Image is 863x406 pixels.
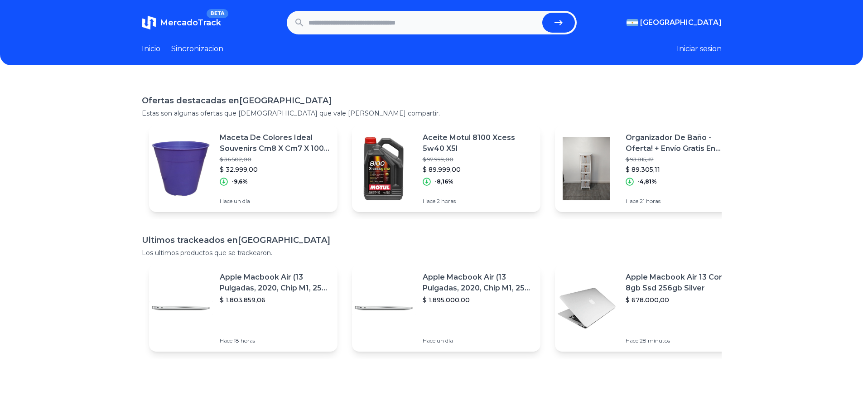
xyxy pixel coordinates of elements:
p: -4,81% [637,178,657,185]
p: Apple Macbook Air (13 Pulgadas, 2020, Chip M1, 256 Gb De Ssd, 8 Gb De Ram) - Plata [220,272,330,294]
p: Organizador De Baño - Oferta! + Envío Gratis En Caba !! [626,132,736,154]
p: Hace un día [423,337,533,344]
p: Hace 2 horas [423,198,533,205]
a: Featured imageApple Macbook Air (13 Pulgadas, 2020, Chip M1, 256 Gb De Ssd, 8 Gb De Ram) - Plata$... [352,265,540,352]
img: Featured image [149,137,212,200]
img: Featured image [555,276,618,340]
button: Iniciar sesion [677,43,722,54]
img: Featured image [352,276,415,340]
p: Apple Macbook Air 13 Core I5 8gb Ssd 256gb Silver [626,272,736,294]
a: Featured imageMaceta De Colores Ideal Souvenirs Cm8 X Cm7 X 100 Unidades$ 36.502,00$ 32.999,00-9,... [149,125,337,212]
p: $ 678.000,00 [626,295,736,304]
img: Featured image [352,137,415,200]
a: Featured imageApple Macbook Air (13 Pulgadas, 2020, Chip M1, 256 Gb De Ssd, 8 Gb De Ram) - Plata$... [149,265,337,352]
p: $ 93.815,47 [626,156,736,163]
a: Inicio [142,43,160,54]
a: Sincronizacion [171,43,223,54]
p: $ 36.502,00 [220,156,330,163]
a: Featured imageAceite Motul 8100 Xcess 5w40 X5l$ 97.999,00$ 89.999,00-8,16%Hace 2 horas [352,125,540,212]
p: $ 1.895.000,00 [423,295,533,304]
p: Hace 18 horas [220,337,330,344]
a: Featured imageApple Macbook Air 13 Core I5 8gb Ssd 256gb Silver$ 678.000,00Hace 28 minutos [555,265,743,352]
p: $ 89.305,11 [626,165,736,174]
p: -8,16% [434,178,453,185]
p: $ 89.999,00 [423,165,533,174]
a: Featured imageOrganizador De Baño - Oferta! + Envío Gratis En Caba !!$ 93.815,47$ 89.305,11-4,81%... [555,125,743,212]
p: $ 1.803.859,06 [220,295,330,304]
p: $ 32.999,00 [220,165,330,174]
p: $ 97.999,00 [423,156,533,163]
p: Hace 28 minutos [626,337,736,344]
img: Featured image [555,137,618,200]
p: Aceite Motul 8100 Xcess 5w40 X5l [423,132,533,154]
p: -9,6% [231,178,248,185]
span: BETA [207,9,228,18]
h1: Ofertas destacadas en [GEOGRAPHIC_DATA] [142,94,722,107]
h1: Ultimos trackeados en [GEOGRAPHIC_DATA] [142,234,722,246]
p: Apple Macbook Air (13 Pulgadas, 2020, Chip M1, 256 Gb De Ssd, 8 Gb De Ram) - Plata [423,272,533,294]
p: Los ultimos productos que se trackearon. [142,248,722,257]
button: [GEOGRAPHIC_DATA] [627,17,722,28]
span: [GEOGRAPHIC_DATA] [640,17,722,28]
img: MercadoTrack [142,15,156,30]
img: Argentina [627,19,638,26]
p: Estas son algunas ofertas que [DEMOGRAPHIC_DATA] que vale [PERSON_NAME] compartir. [142,109,722,118]
p: Hace 21 horas [626,198,736,205]
img: Featured image [149,276,212,340]
a: MercadoTrackBETA [142,15,221,30]
p: Maceta De Colores Ideal Souvenirs Cm8 X Cm7 X 100 Unidades [220,132,330,154]
span: MercadoTrack [160,18,221,28]
p: Hace un día [220,198,330,205]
